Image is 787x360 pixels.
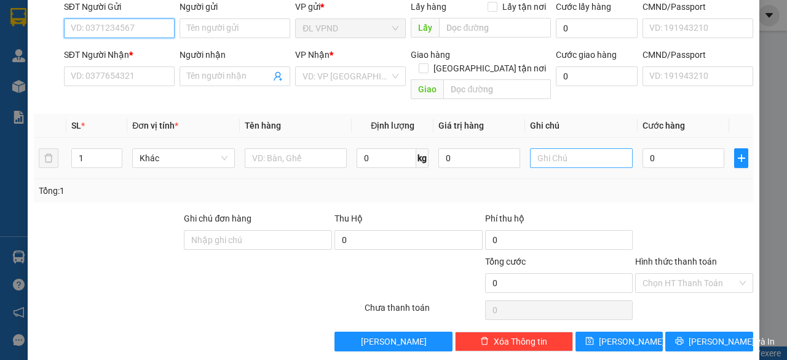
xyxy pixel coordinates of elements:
[411,79,443,99] span: Giao
[411,2,446,12] span: Lấy hàng
[371,121,414,130] span: Định lượng
[295,50,330,60] span: VP Nhận
[334,332,453,351] button: [PERSON_NAME]
[643,121,685,130] span: Cước hàng
[443,79,550,99] input: Dọc đường
[689,335,775,348] span: [PERSON_NAME] và In
[480,337,489,346] span: delete
[140,149,227,167] span: Khác
[556,2,611,12] label: Cước lấy hàng
[635,257,717,266] label: Hình thức thanh toán
[334,214,363,223] span: Thu Hộ
[735,153,748,163] span: plus
[184,230,332,250] input: Ghi chú đơn hàng
[530,148,633,168] input: Ghi Chú
[585,337,594,346] span: save
[39,148,58,168] button: delete
[438,121,484,130] span: Giá trị hàng
[665,332,753,351] button: printer[PERSON_NAME] và In
[132,121,178,130] span: Đơn vị tính
[455,332,573,351] button: deleteXóa Thông tin
[71,121,81,130] span: SL
[39,184,305,198] div: Tổng: 1
[64,48,175,62] div: SĐT Người Nhận
[525,114,638,138] th: Ghi chú
[439,18,550,38] input: Dọc đường
[429,62,551,75] span: [GEOGRAPHIC_DATA] tận nơi
[675,337,684,346] span: printer
[245,121,281,130] span: Tên hàng
[245,148,347,168] input: VD: Bàn, Ghế
[363,301,484,322] div: Chưa thanh toán
[556,66,638,86] input: Cước giao hàng
[643,48,753,62] div: CMND/Passport
[180,48,290,62] div: Người nhận
[411,50,450,60] span: Giao hàng
[556,50,617,60] label: Cước giao hàng
[273,71,283,81] span: user-add
[556,18,638,38] input: Cước lấy hàng
[494,335,547,348] span: Xóa Thông tin
[416,148,429,168] span: kg
[575,332,663,351] button: save[PERSON_NAME]
[411,18,439,38] span: Lấy
[303,19,398,38] span: ĐL VPND
[734,148,748,168] button: plus
[485,257,526,266] span: Tổng cước
[184,214,251,223] label: Ghi chú đơn hàng
[485,212,633,230] div: Phí thu hộ
[599,335,665,348] span: [PERSON_NAME]
[438,148,520,168] input: 0
[361,335,427,348] span: [PERSON_NAME]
